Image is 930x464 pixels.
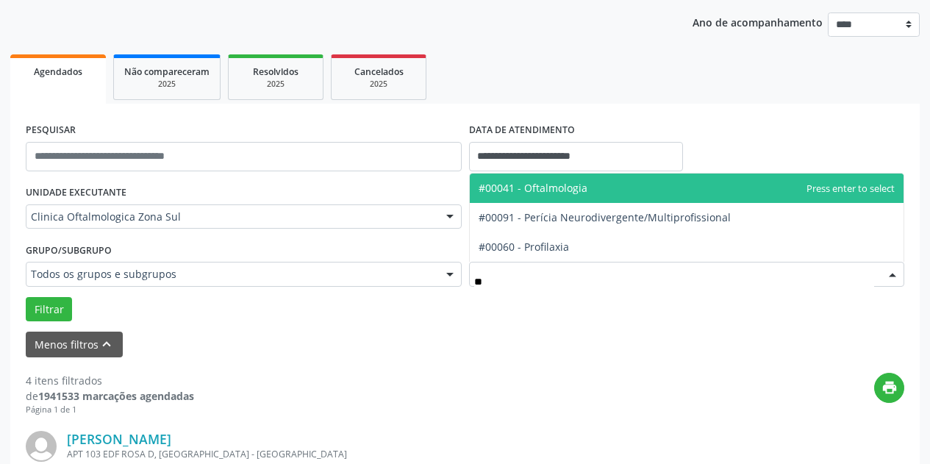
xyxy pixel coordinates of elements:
[31,210,432,224] span: Clinica Oftalmologica Zona Sul
[26,119,76,142] label: PESQUISAR
[26,431,57,462] img: img
[479,240,569,254] span: #00060 - Profilaxia
[354,65,404,78] span: Cancelados
[479,181,587,195] span: #00041 - Oftalmologia
[479,210,731,224] span: #00091 - Perícia Neurodivergente/Multiprofissional
[26,239,112,262] label: Grupo/Subgrupo
[67,431,171,447] a: [PERSON_NAME]
[124,65,210,78] span: Não compareceram
[26,404,194,416] div: Página 1 de 1
[26,297,72,322] button: Filtrar
[26,182,126,204] label: UNIDADE EXECUTANTE
[34,65,82,78] span: Agendados
[26,388,194,404] div: de
[67,448,684,460] div: APT 103 EDF ROSA D, [GEOGRAPHIC_DATA] - [GEOGRAPHIC_DATA]
[874,373,904,403] button: print
[38,389,194,403] strong: 1941533 marcações agendadas
[693,13,823,31] p: Ano de acompanhamento
[99,336,115,352] i: keyboard_arrow_up
[881,379,898,396] i: print
[26,373,194,388] div: 4 itens filtrados
[239,79,312,90] div: 2025
[31,267,432,282] span: Todos os grupos e subgrupos
[26,332,123,357] button: Menos filtroskeyboard_arrow_up
[253,65,298,78] span: Resolvidos
[124,79,210,90] div: 2025
[469,119,575,142] label: DATA DE ATENDIMENTO
[342,79,415,90] div: 2025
